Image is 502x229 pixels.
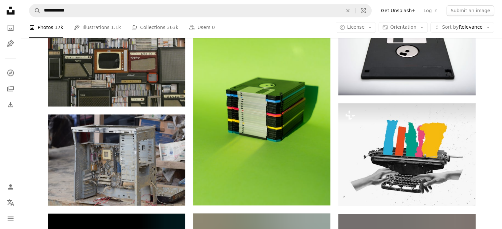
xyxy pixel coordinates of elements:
a: black floppy diskette [338,46,476,52]
span: Sort by [442,25,458,30]
a: gray computer tower case [48,157,185,163]
a: Collections 363k [131,17,178,38]
button: Menu [4,212,17,225]
button: Orientation [379,22,428,33]
a: Illustrations [4,37,17,50]
button: Visual search [355,4,371,17]
a: Download History [4,98,17,111]
a: Collections [4,82,17,95]
span: License [347,25,365,30]
a: a stack of books sitting on top of a green table [193,100,330,105]
button: Search Unsplash [29,4,41,17]
button: Submit an image [447,5,494,16]
a: Explore [4,66,17,79]
button: Language [4,196,17,209]
a: Illustrations 1.1k [74,17,121,38]
a: Home — Unsplash [4,4,17,18]
span: 1.1k [111,24,121,31]
span: 363k [167,24,178,31]
img: black floppy diskette [338,4,476,95]
a: Log in [419,5,441,16]
a: black and brown electronic devices [48,52,185,58]
img: Colour thoughts. Creative process. Pop art collage. Female hand typing on retro typewriter isolat... [338,103,476,206]
img: black and brown electronic devices [48,4,185,106]
img: gray computer tower case [48,114,185,206]
span: Relevance [442,24,483,31]
button: Sort byRelevance [430,22,494,33]
a: Users 0 [189,17,215,38]
button: Clear [341,4,355,17]
button: License [336,22,376,33]
span: Orientation [390,25,416,30]
a: Log in / Sign up [4,180,17,193]
form: Find visuals sitewide [29,4,372,17]
span: 0 [212,24,215,31]
a: Get Unsplash+ [377,5,419,16]
a: Colour thoughts. Creative process. Pop art collage. Female hand typing on retro typewriter isolat... [338,152,476,157]
a: Photos [4,21,17,34]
